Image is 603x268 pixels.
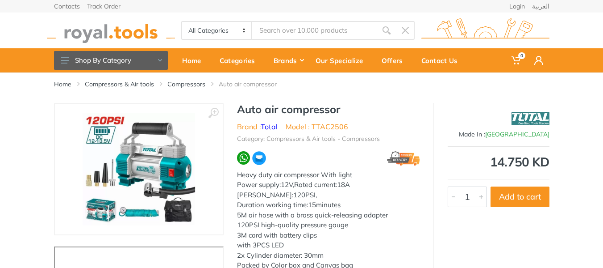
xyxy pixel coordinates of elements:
[237,190,420,200] div: [PERSON_NAME]:120PSI,
[237,240,420,251] div: with 3PCS LED
[237,134,380,144] li: Category: Compressors & Air tools - Compressors
[87,3,121,9] a: Track Order
[219,80,290,89] li: Auto air compressor
[491,187,549,207] button: Add to cart
[237,220,420,230] div: 120PSI high-quality pressure gauge
[286,121,348,132] li: Model : TTAC2506
[375,48,415,72] a: Offers
[309,51,375,70] div: Our Specialize
[512,107,549,130] img: Total
[176,48,213,72] a: Home
[85,80,154,89] a: Compressors & Air tools
[415,48,470,72] a: Contact Us
[237,121,278,132] li: Brand :
[213,51,267,70] div: Categories
[182,22,252,39] select: Category
[448,156,549,168] div: 14.750 KD
[421,18,549,43] img: royal.tools Logo
[261,122,278,131] a: Total
[237,200,420,210] div: Duration working time:15minutes
[237,180,420,190] div: Power supply:12V,Rated current:18A
[252,151,266,166] img: ma.webp
[237,230,420,241] div: 3M cord with battery clips
[237,170,420,180] div: Heavy duty air compressor With light
[83,113,195,225] img: Royal Tools - Auto air compressor
[387,151,420,166] img: express.png
[47,18,175,43] img: royal.tools Logo
[167,80,205,89] a: Compressors
[415,51,470,70] div: Contact Us
[237,103,420,116] h1: Auto air compressor
[518,52,525,59] span: 0
[176,51,213,70] div: Home
[252,21,377,40] input: Site search
[237,151,250,165] img: wa.webp
[54,3,80,9] a: Contacts
[309,48,375,72] a: Our Specialize
[54,80,71,89] a: Home
[509,3,525,9] a: Login
[375,51,415,70] div: Offers
[54,51,168,70] button: Shop By Category
[485,130,549,138] span: [GEOGRAPHIC_DATA]
[448,130,549,139] div: Made In :
[237,251,420,261] div: 2x Cylinder diameter: 30mm
[505,48,528,72] a: 0
[54,80,549,89] nav: breadcrumb
[532,3,549,9] a: العربية
[267,51,309,70] div: Brands
[237,210,420,221] div: 5M air hose with a brass quick-releasing adapter
[213,48,267,72] a: Categories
